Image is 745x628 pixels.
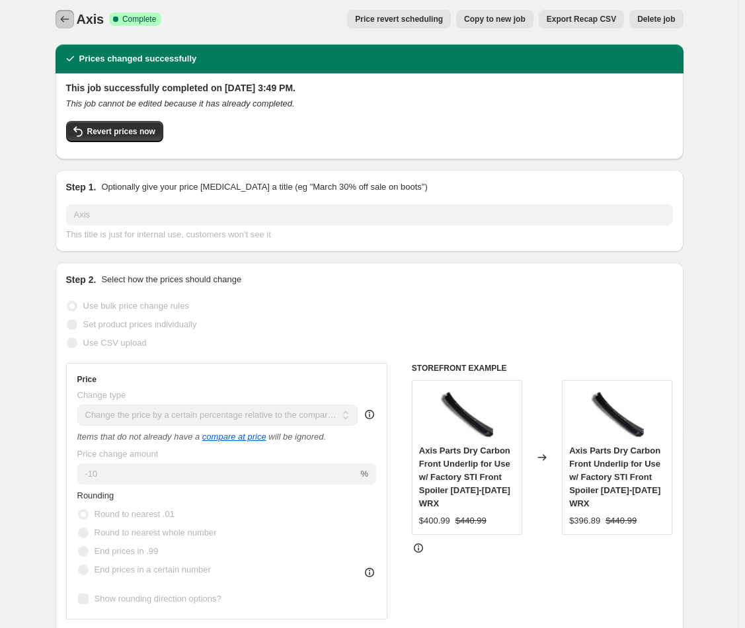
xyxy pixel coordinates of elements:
[455,514,487,528] strike: $440.99
[347,10,451,28] button: Price revert scheduling
[77,12,104,26] span: Axis
[77,491,114,500] span: Rounding
[77,390,126,400] span: Change type
[412,363,673,373] h6: STOREFRONT EXAMPLE
[569,514,600,528] div: $396.89
[606,514,637,528] strike: $440.99
[77,449,159,459] span: Price change amount
[539,10,624,28] button: Export Recap CSV
[569,446,660,508] span: Axis Parts Dry Carbon Front Underlip for Use w/ Factory STI Front Spoiler [DATE]-[DATE] WRX
[95,565,211,574] span: End prices in a certain number
[66,121,163,142] button: Revert prices now
[95,594,221,604] span: Show rounding direction options?
[95,546,159,556] span: End prices in .99
[101,273,241,286] p: Select how the prices should change
[419,514,450,528] div: $400.99
[440,387,493,440] img: Screenshot2025-09-08at4.04.46PM_80x.png
[56,10,74,28] button: Price change jobs
[355,14,443,24] span: Price revert scheduling
[637,14,675,24] span: Delete job
[87,126,155,137] span: Revert prices now
[363,408,376,421] div: help
[456,10,533,28] button: Copy to new job
[66,98,295,108] i: This job cannot be edited because it has already completed.
[101,180,427,194] p: Optionally give your price [MEDICAL_DATA] a title (eg "March 30% off sale on boots")
[79,52,197,65] h2: Prices changed successfully
[83,338,147,348] span: Use CSV upload
[66,204,673,225] input: 30% off holiday sale
[77,463,358,485] input: -20
[66,81,673,95] h2: This job successfully completed on [DATE] 3:49 PM.
[66,273,97,286] h2: Step 2.
[591,387,644,440] img: Screenshot2025-09-08at4.04.46PM_80x.png
[268,432,326,442] i: will be ignored.
[360,469,368,479] span: %
[629,10,683,28] button: Delete job
[66,229,271,239] span: This title is just for internal use, customers won't see it
[83,301,189,311] span: Use bulk price change rules
[83,319,197,329] span: Set product prices individually
[95,509,175,519] span: Round to nearest .01
[95,528,217,537] span: Round to nearest whole number
[464,14,526,24] span: Copy to new job
[122,14,156,24] span: Complete
[547,14,616,24] span: Export Recap CSV
[77,374,97,385] h3: Price
[77,432,200,442] i: Items that do not already have a
[66,180,97,194] h2: Step 1.
[419,446,510,508] span: Axis Parts Dry Carbon Front Underlip for Use w/ Factory STI Front Spoiler [DATE]-[DATE] WRX
[202,432,266,442] button: compare at price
